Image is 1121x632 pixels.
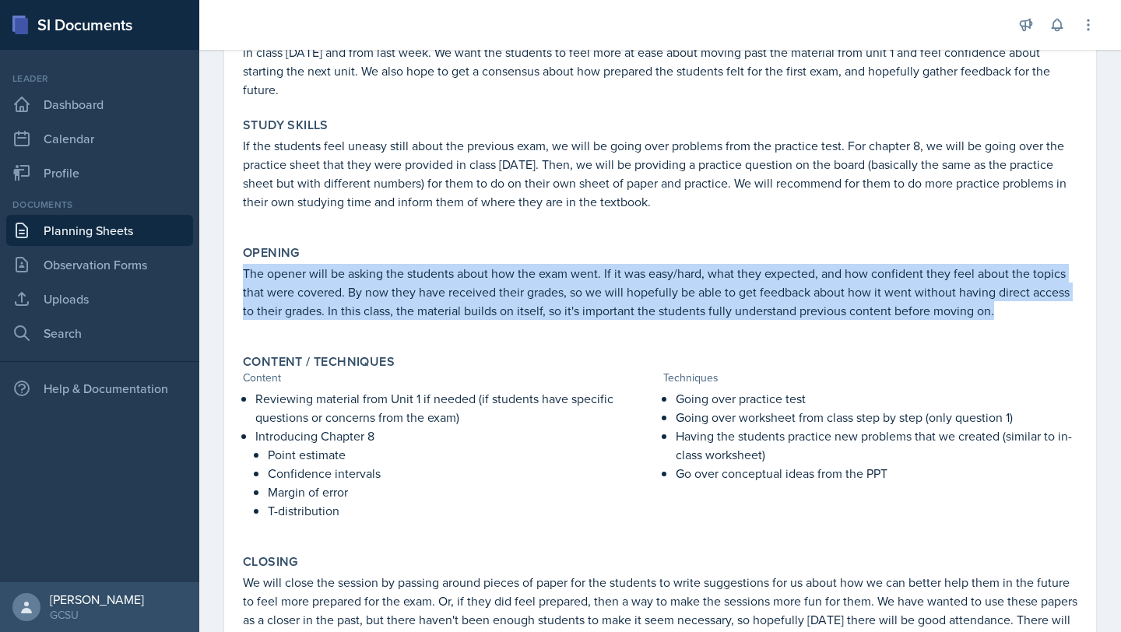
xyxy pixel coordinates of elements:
div: Techniques [663,370,1077,386]
p: Go over conceptual ideas from the PPT [676,464,1077,483]
p: Going over worksheet from class step by step (only question 1) [676,408,1077,427]
p: Confidence intervals [268,464,657,483]
label: Closing [243,554,298,570]
label: Opening [243,245,300,261]
a: Search [6,318,193,349]
label: Study Skills [243,118,329,133]
p: Introducing Chapter 8 [255,427,657,445]
p: Margin of error [268,483,657,501]
a: Profile [6,157,193,188]
label: Content / Techniques [243,354,395,370]
a: Dashboard [6,89,193,120]
p: Having the students practice new problems that we created (similar to in-class worksheet) [676,427,1077,464]
p: If the students feel uneasy still about the previous exam, we will be going over problems from th... [243,136,1077,211]
p: The goal of this session is to address questions and concerns from the exam (which took place on ... [243,24,1077,99]
a: Observation Forms [6,249,193,280]
div: GCSU [50,607,144,623]
p: Point estimate [268,445,657,464]
div: Documents [6,198,193,212]
p: The opener will be asking the students about how the exam went. If it was easy/hard, what they ex... [243,264,1077,320]
p: Going over practice test [676,389,1077,408]
p: Reviewing material from Unit 1 if needed (if students have specific questions or concerns from th... [255,389,657,427]
div: Help & Documentation [6,373,193,404]
p: T-distribution [268,501,657,520]
div: Content [243,370,657,386]
a: Planning Sheets [6,215,193,246]
a: Uploads [6,283,193,314]
div: [PERSON_NAME] [50,592,144,607]
a: Calendar [6,123,193,154]
div: Leader [6,72,193,86]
